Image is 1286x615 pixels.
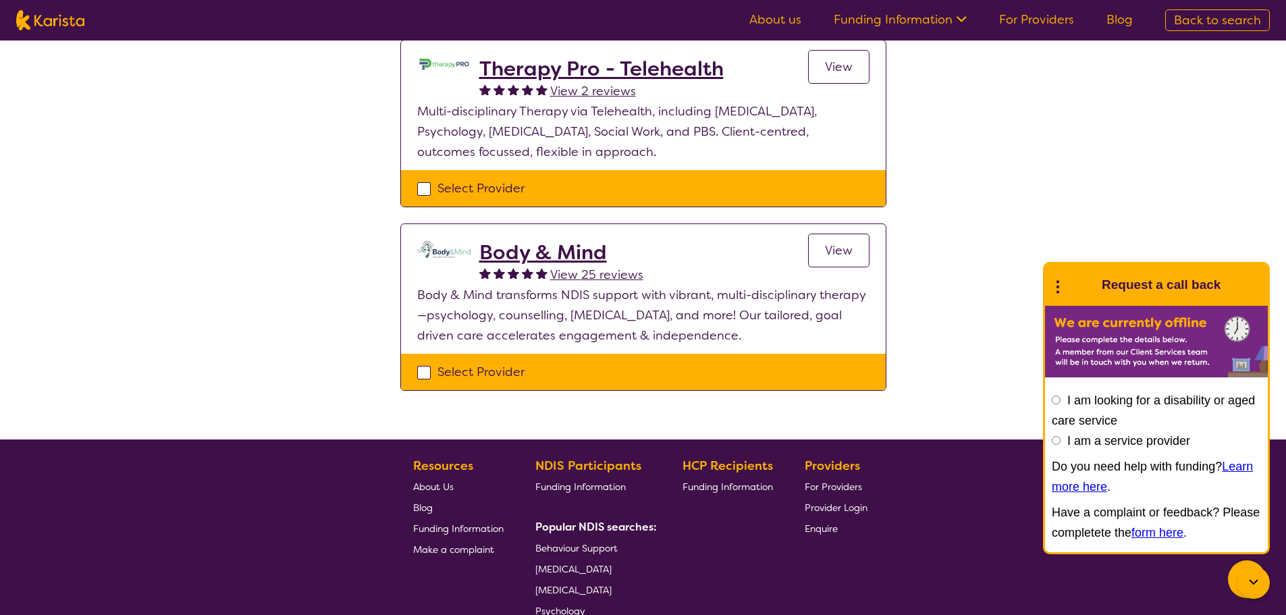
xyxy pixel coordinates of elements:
[413,481,454,493] span: About Us
[535,542,618,554] span: Behaviour Support
[535,520,657,534] b: Popular NDIS searches:
[1131,526,1183,539] a: form here
[825,59,853,75] span: View
[535,537,651,558] a: Behaviour Support
[1052,394,1255,427] label: I am looking for a disability or aged care service
[479,267,491,279] img: fullstar
[1106,11,1133,28] a: Blog
[522,84,533,95] img: fullstar
[550,83,636,99] span: View 2 reviews
[535,458,641,474] b: NDIS Participants
[413,458,473,474] b: Resources
[479,84,491,95] img: fullstar
[805,458,860,474] b: Providers
[825,242,853,259] span: View
[1067,434,1190,448] label: I am a service provider
[417,101,869,162] p: Multi-disciplinary Therapy via Telehealth, including [MEDICAL_DATA], Psychology, [MEDICAL_DATA], ...
[535,563,612,575] span: [MEDICAL_DATA]
[493,84,505,95] img: fullstar
[682,476,773,497] a: Funding Information
[808,234,869,267] a: View
[413,523,504,535] span: Funding Information
[1165,9,1270,31] a: Back to search
[1102,275,1221,295] h1: Request a call back
[682,481,773,493] span: Funding Information
[1052,502,1261,543] p: Have a complaint or feedback? Please completete the .
[479,57,724,81] a: Therapy Pro - Telehealth
[417,57,471,72] img: lehxprcbtunjcwin5sb4.jpg
[1052,456,1261,497] p: Do you need help with funding? .
[413,539,504,560] a: Make a complaint
[508,84,519,95] img: fullstar
[550,81,636,101] a: View 2 reviews
[413,518,504,539] a: Funding Information
[417,240,471,258] img: qmpolprhjdhzpcuekzqg.svg
[536,84,547,95] img: fullstar
[508,267,519,279] img: fullstar
[522,267,533,279] img: fullstar
[550,267,643,283] span: View 25 reviews
[1045,306,1268,377] img: Karista offline chat form to request call back
[413,476,504,497] a: About Us
[805,481,862,493] span: For Providers
[536,267,547,279] img: fullstar
[535,579,651,600] a: [MEDICAL_DATA]
[1174,12,1261,28] span: Back to search
[805,518,867,539] a: Enquire
[16,10,84,30] img: Karista logo
[749,11,801,28] a: About us
[805,476,867,497] a: For Providers
[479,240,643,265] a: Body & Mind
[682,458,773,474] b: HCP Recipients
[805,497,867,518] a: Provider Login
[999,11,1074,28] a: For Providers
[535,481,626,493] span: Funding Information
[413,543,494,556] span: Make a complaint
[550,265,643,285] a: View 25 reviews
[805,523,838,535] span: Enquire
[1228,560,1266,598] button: Channel Menu
[808,50,869,84] a: View
[413,497,504,518] a: Blog
[493,267,505,279] img: fullstar
[1067,271,1094,298] img: Karista
[417,285,869,346] p: Body & Mind transforms NDIS support with vibrant, multi-disciplinary therapy—psychology, counsell...
[535,584,612,596] span: [MEDICAL_DATA]
[413,502,433,514] span: Blog
[535,476,651,497] a: Funding Information
[805,502,867,514] span: Provider Login
[834,11,967,28] a: Funding Information
[535,558,651,579] a: [MEDICAL_DATA]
